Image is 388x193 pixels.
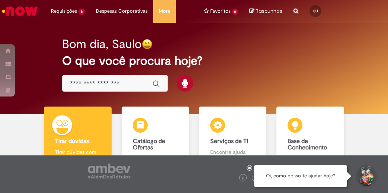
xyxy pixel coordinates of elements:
[55,137,89,145] b: Tirar dúvidas
[78,9,85,15] span: 6
[1,4,39,19] img: ServiceNow
[159,7,170,15] span: More
[133,137,165,152] b: Catálogo de Ofertas
[133,155,178,170] p: Abra uma solicitação
[39,107,116,178] a: Tirar dúvidas Tirar dúvidas com Lupi Assist e Gen Ai
[355,165,377,187] button: Iniciar Conversa de Suporte
[254,165,347,187] div: Oi, como posso te ajudar hoje?
[55,148,100,171] p: Tirar dúvidas com Lupi Assist e Gen Ai
[256,7,282,15] span: Rascunhos
[210,137,248,145] b: Serviços de TI
[249,7,282,15] a: No momento, sua lista de rascunhos tem 0 Itens
[88,164,131,178] img: logo_footer_ambev_rotulo_gray.png
[313,9,318,13] span: SU
[210,7,231,15] span: Favoritos
[272,107,349,178] a: Base de Conhecimento Consulte e aprenda
[241,177,245,180] img: logo_footer_facebook.png
[62,38,142,51] h2: Bom dia, Saulo
[51,7,77,15] span: Requisições
[194,107,272,178] a: Serviços de TI Encontre ajuda
[288,137,327,152] b: Base de Conhecimento
[116,107,194,178] a: Catálogo de Ofertas Abra uma solicitação
[96,7,148,15] span: Despesas Corporativas
[142,39,153,50] img: happy-face.png
[232,9,238,15] span: 6
[254,177,257,180] img: logo_footer_twitter.png
[62,54,326,67] h2: O que você procura hoje?
[288,155,333,170] p: Consulte e aprenda
[210,148,255,156] p: Encontre ajuda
